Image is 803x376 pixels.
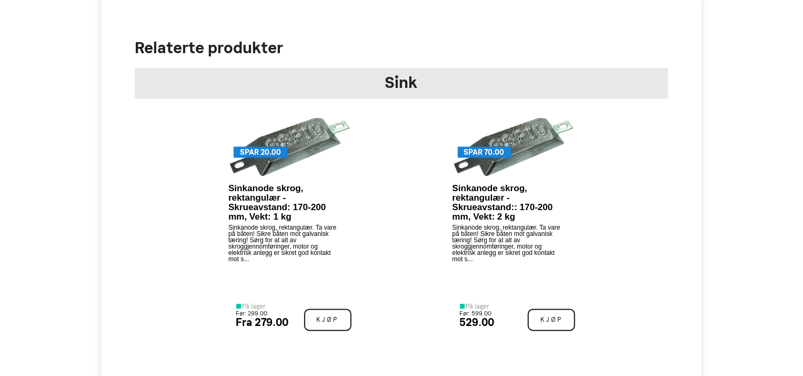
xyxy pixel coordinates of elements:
p: Sinkanode skrog, rektangulær. Ta vare på båten! Sikre båten mot galvanisk tæring! Sørg for at alt... [228,225,342,263]
div: 529.00 [460,318,495,328]
p: Sinkanode skrog, rektangulær - Skrueavstand:: 170-200 mm, Vekt: 2 kg [453,184,566,222]
img: Sinkanode_rekt.jpg [453,115,575,179]
div: På lager [460,304,495,310]
div: Fra 279.00 [236,318,288,328]
small: Før: 299.00 [236,311,267,318]
span: SPAR 20.00 [240,147,281,158]
p: Sinkanode skrog, rektangulær - Skrueavstand: 170-200 mm, Vekt: 1 kg [228,184,342,222]
a: SPAR 70.00 Sinkanode skrog, rektangulær - Skrueavstand:: 170-200 mm, Vekt: 2 kg Sinkanode skrog, ... [453,115,575,304]
span: Kjøp [528,309,575,331]
small: Før: 599.00 [460,311,492,318]
span: SPAR 70.00 [464,147,505,158]
h2: Relaterte produkter [135,36,668,60]
div: På lager [236,304,288,310]
p: Sinkanode skrog, rektangulær. Ta vare på båten! Sikre båten mot galvanisk tæring! Sørg for at alt... [453,225,566,263]
img: Sinkanode_rekt.jpg [228,115,351,179]
span: Kjøp [304,309,352,331]
h2: Sink [137,71,666,95]
a: SPAR 20.00 Sinkanode skrog, rektangulær - Skrueavstand: 170-200 mm, Vekt: 1 kg Sinkanode skrog, r... [228,115,351,304]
